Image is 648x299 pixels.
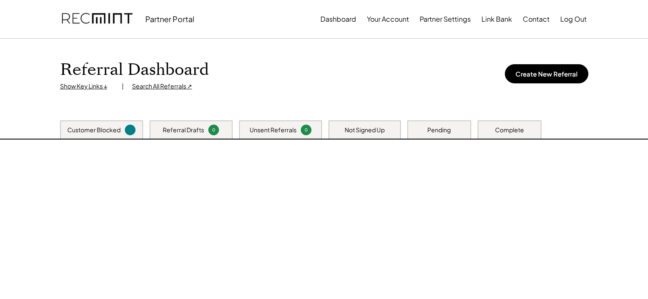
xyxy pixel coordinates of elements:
button: Dashboard [320,11,356,28]
div: Referral Drafts [163,126,204,134]
button: Create New Referral [505,64,588,83]
button: Contact [523,11,550,28]
div: Search All Referrals ↗ [132,82,192,91]
img: recmint-logotype%403x.png [62,5,132,34]
div: | [122,82,124,91]
button: Link Bank [481,11,512,28]
button: Log Out [560,11,587,28]
button: Partner Settings [420,11,471,28]
div: Customer Blocked [67,126,121,134]
div: Unsent Referrals [250,126,297,134]
h1: Referral Dashboard [60,60,209,80]
div: Complete [495,126,524,134]
div: Pending [427,126,451,134]
div: 0 [210,127,218,133]
div: Partner Portal [145,14,194,24]
div: Not Signed Up [345,126,385,134]
div: Show Key Links ↓ [60,82,113,91]
div: 0 [302,127,310,133]
button: Your Account [367,11,409,28]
